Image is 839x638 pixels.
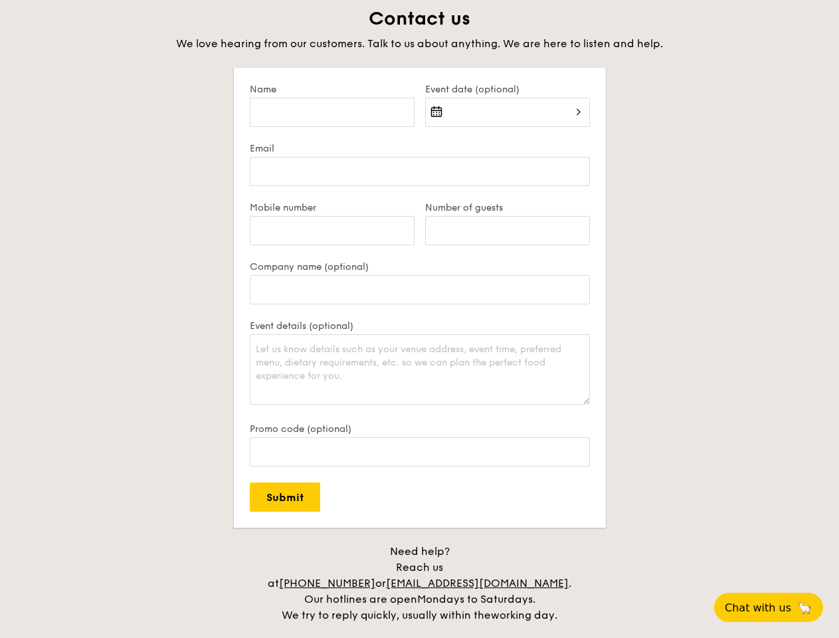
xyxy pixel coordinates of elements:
label: Number of guests [425,202,590,213]
span: 🦙 [796,600,812,615]
label: Promo code (optional) [250,423,590,435]
div: Need help? Reach us at or . Our hotlines are open We try to reply quickly, usually within the [254,544,586,623]
span: Chat with us [725,601,791,614]
label: Event date (optional) [425,84,590,95]
textarea: Let us know details such as your venue address, event time, preferred menu, dietary requirements,... [250,334,590,405]
label: Email [250,143,590,154]
span: working day. [491,609,557,621]
a: [PHONE_NUMBER] [279,577,375,589]
a: [EMAIL_ADDRESS][DOMAIN_NAME] [386,577,569,589]
span: Contact us [369,7,470,30]
span: Mondays to Saturdays. [417,593,535,605]
label: Company name (optional) [250,261,590,272]
button: Chat with us🦙 [714,593,823,622]
label: Name [250,84,415,95]
input: Submit [250,482,320,512]
label: Event details (optional) [250,320,590,332]
span: We love hearing from our customers. Talk to us about anything. We are here to listen and help. [176,37,663,50]
label: Mobile number [250,202,415,213]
